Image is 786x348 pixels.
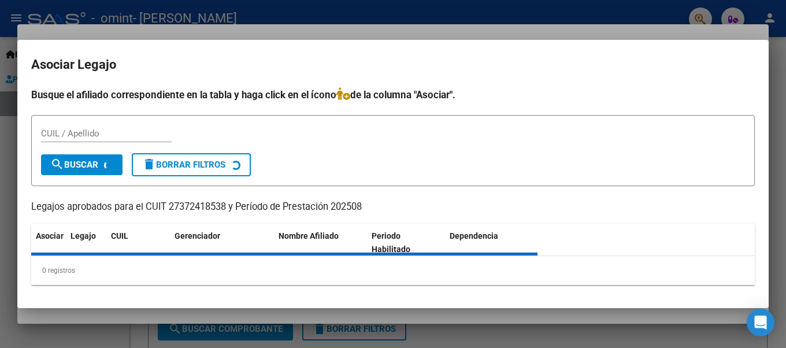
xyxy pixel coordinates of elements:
span: Dependencia [450,231,498,240]
datatable-header-cell: Asociar [31,224,66,262]
span: Nombre Afiliado [279,231,339,240]
span: Asociar [36,231,64,240]
span: Buscar [50,160,98,170]
span: CUIL [111,231,128,240]
datatable-header-cell: Periodo Habilitado [367,224,445,262]
datatable-header-cell: Gerenciador [170,224,274,262]
h2: Asociar Legajo [31,54,755,76]
span: Gerenciador [175,231,220,240]
button: Borrar Filtros [132,153,251,176]
p: Legajos aprobados para el CUIT 27372418538 y Período de Prestación 202508 [31,200,755,214]
button: Buscar [41,154,123,175]
span: Periodo Habilitado [372,231,410,254]
datatable-header-cell: Dependencia [445,224,538,262]
mat-icon: search [50,157,64,171]
div: 0 registros [31,256,755,285]
datatable-header-cell: Legajo [66,224,106,262]
datatable-header-cell: CUIL [106,224,170,262]
div: Open Intercom Messenger [747,309,774,336]
span: Legajo [71,231,96,240]
h4: Busque el afiliado correspondiente en la tabla y haga click en el ícono de la columna "Asociar". [31,87,755,102]
datatable-header-cell: Nombre Afiliado [274,224,367,262]
span: Borrar Filtros [142,160,225,170]
mat-icon: delete [142,157,156,171]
